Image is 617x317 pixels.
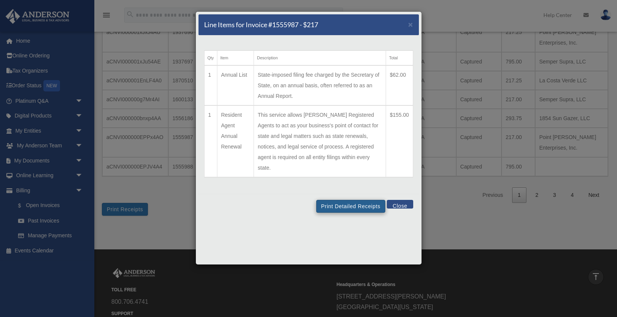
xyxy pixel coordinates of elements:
th: Total [386,51,413,66]
td: Annual List [217,65,254,105]
td: State-imposed filing fee charged by the Secretary of State, on an annual basis, often referred to... [254,65,386,105]
th: Item [217,51,254,66]
button: Close [408,20,413,28]
td: This service allows [PERSON_NAME] Registered Agents to act as your business's point of contact fo... [254,105,386,177]
td: 1 [204,65,217,105]
button: Print Detailed Receipts [316,200,385,213]
span: × [408,20,413,29]
td: Resident Agent Annual Renewal [217,105,254,177]
button: Close [387,200,413,209]
td: $62.00 [386,65,413,105]
h5: Line Items for Invoice #1555987 - $217 [204,20,318,29]
th: Qty [204,51,217,66]
td: 1 [204,105,217,177]
td: $155.00 [386,105,413,177]
th: Description [254,51,386,66]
